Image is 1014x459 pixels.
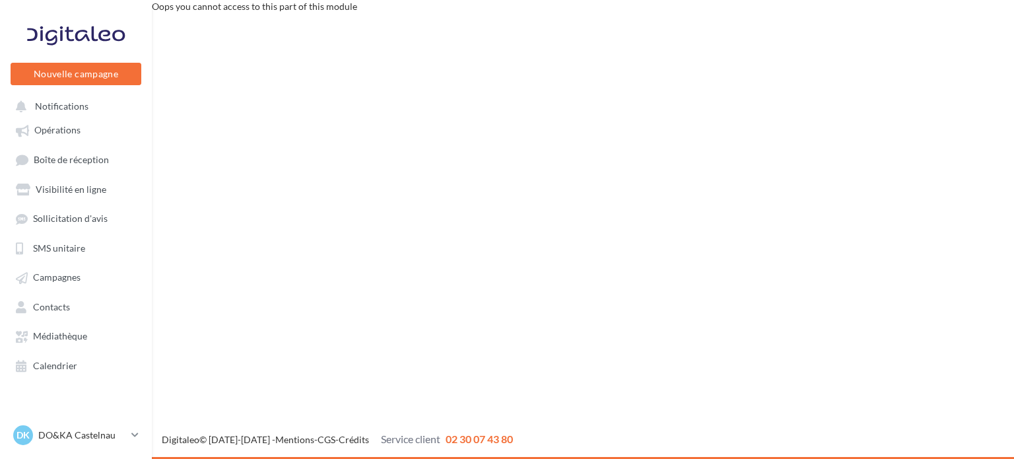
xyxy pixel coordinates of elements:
a: Calendrier [8,353,144,377]
a: Opérations [8,118,144,141]
a: Campagnes [8,265,144,289]
span: Oops you cannot access to this part of this module [152,1,357,12]
a: Visibilité en ligne [8,177,144,201]
span: Service client [381,433,440,445]
a: DK DO&KA Castelnau [11,423,141,448]
a: Crédits [339,434,369,445]
span: Opérations [34,125,81,136]
span: Calendrier [33,360,77,371]
span: Contacts [33,301,70,312]
span: 02 30 07 43 80 [446,433,513,445]
span: SMS unitaire [33,242,85,254]
a: Digitaleo [162,434,199,445]
a: Boîte de réception [8,147,144,172]
span: Campagnes [33,272,81,283]
a: Médiathèque [8,324,144,347]
span: Boîte de réception [34,154,109,165]
a: SMS unitaire [8,236,144,260]
a: Sollicitation d'avis [8,206,144,230]
a: Mentions [275,434,314,445]
span: DK [17,429,30,442]
a: Contacts [8,295,144,318]
a: CGS [318,434,335,445]
span: Visibilité en ligne [36,184,106,195]
span: Notifications [35,100,88,112]
span: Médiathèque [33,331,87,342]
span: Sollicitation d'avis [33,213,108,225]
span: © [DATE]-[DATE] - - - [162,434,513,445]
button: Nouvelle campagne [11,63,141,85]
p: DO&KA Castelnau [38,429,126,442]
